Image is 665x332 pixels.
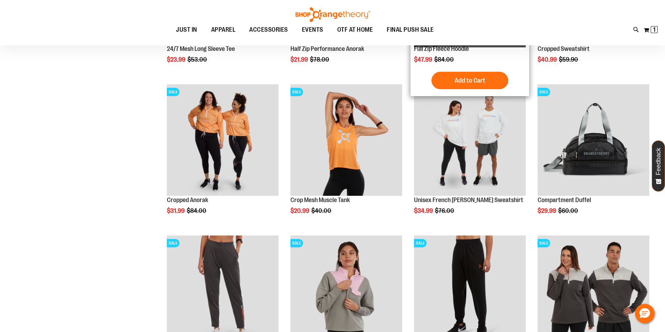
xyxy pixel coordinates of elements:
[538,207,557,214] span: $29.99
[167,45,235,52] a: 24/7 Mesh Long Sleeve Tee
[187,56,208,63] span: $53.00
[176,22,197,38] span: JUST IN
[290,56,309,63] span: $21.99
[635,304,655,323] button: Hello, have a question? Let’s chat.
[652,140,665,192] button: Feedback - Show survey
[169,22,204,38] a: JUST IN
[387,22,434,38] span: FINAL PUSH SALE
[290,84,402,196] img: Crop Mesh Muscle Tank primary image
[167,84,279,197] a: Cropped Anorak primary imageSALE
[290,45,364,52] a: Half Zip Performance Anorak
[290,196,350,203] a: Crop Mesh Muscle Tank
[380,22,441,38] a: FINAL PUSH SALE
[167,84,279,196] img: Cropped Anorak primary image
[431,72,508,89] button: Add to Cart
[559,56,579,63] span: $59.90
[538,84,649,197] a: Compartment Duffel front SALE
[290,84,402,197] a: Crop Mesh Muscle Tank primary imageSALE
[290,207,310,214] span: $20.99
[167,207,186,214] span: $31.99
[655,148,662,175] span: Feedback
[295,22,330,38] a: EVENTS
[653,26,656,33] span: 1
[287,81,406,232] div: product
[242,22,295,38] a: ACCESSORIES
[337,22,373,38] span: OTF AT HOME
[294,7,371,22] img: Shop Orangetheory
[538,196,591,203] a: Compartment Duffel
[310,56,330,63] span: $78.00
[414,56,433,63] span: $47.99
[204,22,243,38] a: APPAREL
[211,22,236,38] span: APPAREL
[414,84,526,196] img: Unisex French Terry Crewneck Sweatshirt primary image
[538,239,550,247] span: SALE
[249,22,288,38] span: ACCESSORIES
[411,81,529,232] div: product
[167,196,208,203] a: Cropped Anorak
[538,56,558,63] span: $40.99
[167,88,179,96] span: SALE
[290,239,303,247] span: SALE
[311,207,332,214] span: $40.00
[414,196,523,203] a: Unisex French [PERSON_NAME] Sweatshirt
[434,56,455,63] span: $84.00
[414,207,434,214] span: $34.99
[414,84,526,197] a: Unisex French Terry Crewneck Sweatshirt primary imageSALE
[302,22,323,38] span: EVENTS
[330,22,380,38] a: OTF AT HOME
[455,77,485,84] span: Add to Cart
[163,81,282,232] div: product
[534,81,653,232] div: product
[167,56,186,63] span: $23.99
[538,84,649,196] img: Compartment Duffel front
[435,207,455,214] span: $76.00
[414,45,469,52] a: Full Zip Fleece Hoodie
[414,239,427,247] span: SALE
[538,88,550,96] span: SALE
[167,239,179,247] span: SALE
[558,207,579,214] span: $60.00
[187,207,207,214] span: $84.00
[290,88,303,96] span: SALE
[538,45,590,52] a: Cropped Sweatshirt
